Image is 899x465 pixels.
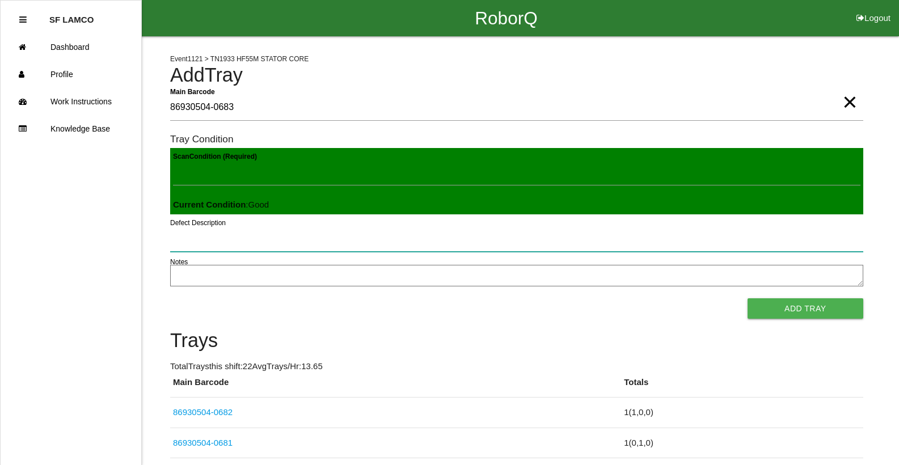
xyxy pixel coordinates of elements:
td: 1 ( 1 , 0 , 0 ) [621,398,863,428]
a: Knowledge Base [1,115,141,142]
span: Clear Input [842,79,857,102]
label: Notes [170,257,188,267]
b: Current Condition [173,200,246,209]
h6: Tray Condition [170,134,863,145]
th: Main Barcode [170,376,621,398]
span: : Good [173,200,269,209]
input: Required [170,95,863,121]
b: Scan Condition (Required) [173,153,257,160]
span: Event 1121 > TN1933 HF55M STATOR CORE [170,55,309,63]
label: Defect Description [170,218,226,228]
a: Dashboard [1,33,141,61]
a: Profile [1,61,141,88]
button: Add Tray [748,298,863,319]
p: Total Trays this shift: 22 Avg Trays /Hr: 13.65 [170,360,863,373]
a: Work Instructions [1,88,141,115]
a: 86930504-0681 [173,438,233,447]
p: SF LAMCO [49,6,94,24]
td: 1 ( 0 , 1 , 0 ) [621,428,863,458]
a: 86930504-0682 [173,407,233,417]
div: Close [19,6,27,33]
b: Main Barcode [170,87,215,95]
th: Totals [621,376,863,398]
h4: Trays [170,330,863,352]
h4: Add Tray [170,65,863,86]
